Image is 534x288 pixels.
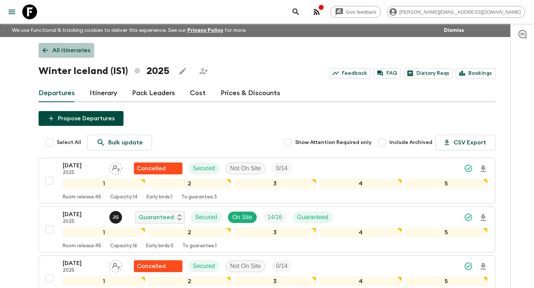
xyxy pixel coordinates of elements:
[319,228,402,237] div: 4
[63,219,103,225] p: 2025
[297,213,329,222] p: Guaranteed
[464,262,473,271] svg: Synced Successfully
[39,64,169,78] h1: Winter Iceland (IS1) 2025
[134,260,182,272] div: Flash Pack cancellation
[9,24,250,37] p: We use functional & tracking cookies to deliver this experience. See our for more.
[63,210,103,219] p: [DATE]
[233,213,252,222] p: On Site
[146,243,174,249] p: Early birds: 0
[329,68,371,78] a: Feedback
[190,84,206,102] a: Cost
[405,179,488,188] div: 5
[110,194,138,200] p: Capacity: 14
[139,213,174,222] p: Guaranteed
[221,84,280,102] a: Prices & Discounts
[234,179,317,188] div: 3
[225,163,266,174] div: Not On Site
[57,139,81,146] span: Select All
[109,213,123,219] span: Jón Gísli
[39,207,495,252] button: [DATE]2025Jón GísliGuaranteedSecuredOn SiteTrip FillGuaranteed12345Room release:45Capacity:16Earl...
[148,228,231,237] div: 2
[191,211,222,223] div: Secured
[295,139,372,146] span: Show Attention Required only
[63,259,103,268] p: [DATE]
[63,179,145,188] div: 1
[193,262,215,271] p: Secured
[479,262,488,271] svg: Download Onboarding
[387,6,525,18] div: [PERSON_NAME][EMAIL_ADDRESS][DOMAIN_NAME]
[479,164,488,173] svg: Download Onboarding
[90,84,117,102] a: Itinerary
[112,214,119,220] p: J G
[267,213,282,222] p: 14 / 16
[230,262,261,271] p: Not On Site
[479,213,488,222] svg: Download Onboarding
[63,268,103,274] p: 2025
[148,277,231,286] div: 2
[109,211,123,224] button: JG
[276,262,287,271] p: 0 / 14
[63,228,145,237] div: 1
[404,68,453,78] a: Dietary Reqs
[225,260,266,272] div: Not On Site
[289,4,303,19] button: search adventures
[442,25,466,36] button: Dismiss
[52,46,90,55] p: All itineraries
[137,262,166,271] p: Cancelled
[319,179,402,188] div: 4
[181,194,217,200] p: To guarantee: 3
[389,139,432,146] span: Include Archived
[405,228,488,237] div: 5
[187,28,223,33] a: Privacy Policy
[263,211,287,223] div: Trip Fill
[271,163,292,174] div: Trip Fill
[435,135,495,150] button: CSV Export
[195,213,217,222] p: Secured
[319,277,402,286] div: 4
[196,64,211,78] span: Share this itinerary
[228,211,257,223] div: On Site
[148,179,231,188] div: 2
[464,213,473,222] svg: Synced Successfully
[137,164,166,173] p: Cancelled
[134,163,182,174] div: Flash Pack cancellation
[39,158,495,204] button: [DATE]2025Assign pack leaderFlash Pack cancellationSecuredNot On SiteTrip Fill12345Room release:4...
[39,111,123,126] button: Propose Departures
[188,260,220,272] div: Secured
[276,164,287,173] p: 0 / 14
[87,135,152,150] a: Bulk update
[234,228,317,237] div: 3
[39,84,75,102] a: Departures
[234,277,317,286] div: 3
[374,68,401,78] a: FAQ
[63,170,103,176] p: 2025
[109,164,122,170] span: Assign pack leader
[175,64,190,78] button: Edit this itinerary
[63,277,145,286] div: 1
[271,260,292,272] div: Trip Fill
[395,9,525,15] span: [PERSON_NAME][EMAIL_ADDRESS][DOMAIN_NAME]
[464,164,473,173] svg: Synced Successfully
[456,68,495,78] a: Bookings
[63,194,101,200] p: Room release: 45
[230,164,261,173] p: Not On Site
[193,164,215,173] p: Secured
[63,243,101,249] p: Room release: 45
[132,84,175,102] a: Pack Leaders
[108,138,143,147] p: Bulk update
[63,161,103,170] p: [DATE]
[188,163,220,174] div: Secured
[110,243,137,249] p: Capacity: 16
[39,43,94,58] a: All itineraries
[342,9,380,15] span: Give feedback
[4,4,19,19] button: menu
[405,277,488,286] div: 5
[146,194,172,200] p: Early birds: 1
[330,6,381,18] a: Give feedback
[182,243,217,249] p: To guarantee: 1
[109,262,122,268] span: Assign pack leader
